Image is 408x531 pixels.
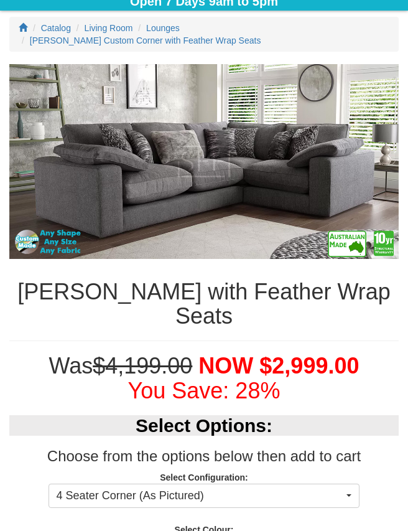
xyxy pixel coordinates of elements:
[146,23,180,33] a: Lounges
[128,378,280,403] font: You Save: 28%
[198,353,359,378] span: NOW $2,999.00
[9,448,399,464] h3: Choose from the options below then add to cart
[30,35,261,45] a: [PERSON_NAME] Custom Corner with Feather Wrap Seats
[57,488,344,504] span: 4 Seater Corner (As Pictured)
[93,353,192,378] del: $4,199.00
[85,23,133,33] a: Living Room
[9,280,399,329] h1: [PERSON_NAME] with Feather Wrap Seats
[49,484,360,509] button: 4 Seater Corner (As Pictured)
[136,415,272,436] b: Select Options:
[160,472,248,482] strong: Select Configuration:
[9,354,399,403] h1: Was
[41,23,71,33] a: Catalog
